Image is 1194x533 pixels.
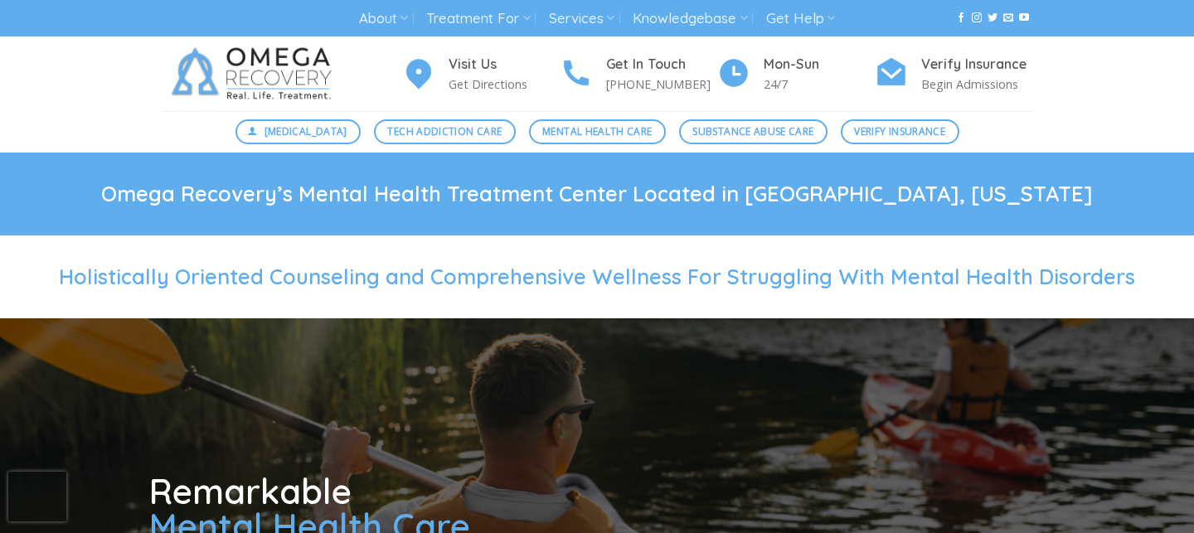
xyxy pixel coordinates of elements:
p: Get Directions [449,75,560,94]
a: [MEDICAL_DATA] [235,119,362,144]
a: Send us an email [1003,12,1013,24]
p: Begin Admissions [921,75,1032,94]
a: Get In Touch [PHONE_NUMBER] [560,54,717,94]
a: Follow on Twitter [988,12,997,24]
a: About [359,3,408,34]
iframe: reCAPTCHA [8,472,66,521]
a: Knowledgebase [633,3,747,34]
h4: Mon-Sun [764,54,875,75]
span: Holistically Oriented Counseling and Comprehensive Wellness For Struggling With Mental Health Dis... [59,264,1135,289]
span: Mental Health Care [542,124,652,139]
img: Omega Recovery [162,36,348,111]
a: Tech Addiction Care [374,119,516,144]
p: [PHONE_NUMBER] [606,75,717,94]
a: Verify Insurance Begin Admissions [875,54,1032,94]
a: Follow on YouTube [1019,12,1029,24]
h4: Verify Insurance [921,54,1032,75]
span: Substance Abuse Care [692,124,813,139]
a: Follow on Facebook [956,12,966,24]
a: Verify Insurance [841,119,959,144]
span: [MEDICAL_DATA] [265,124,347,139]
a: Substance Abuse Care [679,119,828,144]
a: Visit Us Get Directions [402,54,560,94]
a: Mental Health Care [529,119,666,144]
a: Services [549,3,614,34]
span: Tech Addiction Care [387,124,502,139]
h4: Get In Touch [606,54,717,75]
a: Treatment For [426,3,530,34]
a: Get Help [766,3,835,34]
h4: Visit Us [449,54,560,75]
span: Verify Insurance [854,124,945,139]
p: 24/7 [764,75,875,94]
a: Follow on Instagram [972,12,982,24]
